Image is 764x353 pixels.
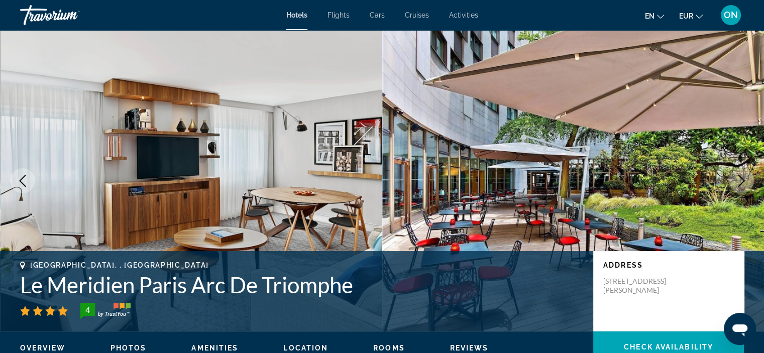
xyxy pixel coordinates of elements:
[645,9,664,23] button: Change language
[283,343,328,352] button: Location
[373,344,405,352] span: Rooms
[449,11,478,19] a: Activities
[729,168,754,193] button: Next image
[679,9,703,23] button: Change currency
[20,344,65,352] span: Overview
[603,261,734,269] p: Address
[191,344,238,352] span: Amenities
[20,343,65,352] button: Overview
[373,343,405,352] button: Rooms
[405,11,429,19] a: Cruises
[645,12,654,20] span: en
[77,304,97,316] div: 4
[111,344,147,352] span: Photos
[30,261,209,269] span: [GEOGRAPHIC_DATA], , [GEOGRAPHIC_DATA]
[20,272,583,298] h1: Le Meridien Paris Arc De Triomphe
[450,343,489,352] button: Reviews
[603,277,684,295] p: [STREET_ADDRESS][PERSON_NAME]
[328,11,350,19] a: Flights
[191,343,238,352] button: Amenities
[20,2,121,28] a: Travorium
[80,303,131,319] img: trustyou-badge-hor.svg
[679,12,693,20] span: EUR
[718,5,744,26] button: User Menu
[450,344,489,352] span: Reviews
[724,10,738,20] span: ON
[111,343,147,352] button: Photos
[724,313,756,345] iframe: Button to launch messaging window
[10,168,35,193] button: Previous image
[283,344,328,352] span: Location
[624,343,713,351] span: Check Availability
[286,11,307,19] a: Hotels
[370,11,385,19] a: Cars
